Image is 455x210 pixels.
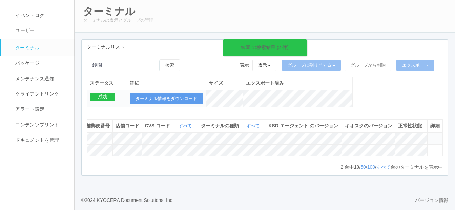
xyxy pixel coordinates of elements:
[1,23,80,38] a: ユーザー
[160,59,180,71] button: 検索
[14,137,59,143] span: ドキュメントを管理
[1,71,80,86] a: メンテナンス通知
[1,132,80,148] a: ドキュメントを管理
[367,164,375,170] a: 100
[1,86,80,102] a: クライアントリンク
[130,80,203,87] div: 詳細
[14,91,59,97] span: クライアントリンク
[354,164,359,170] span: 10
[240,62,249,69] span: 表示
[415,197,448,204] a: バージョン情報
[116,123,139,128] span: 店舗コード
[14,76,54,81] span: メンテナンス通知
[245,123,263,129] button: すべて
[81,197,174,203] span: © 2024 KYOCERA Document Solutions, Inc.
[14,60,40,66] span: パッケージ
[246,123,261,128] a: すべて
[1,117,80,132] a: コンテンツプリント
[376,164,391,170] a: すべて
[345,60,391,71] button: グループから削除
[282,60,341,71] button: グループに割り当てる
[241,44,289,51] div: 綾園 の検索結果 (2 件)
[130,93,203,104] button: ターミナル情報をダウンロード
[81,123,110,128] span: 店舗郵便番号
[209,80,240,87] div: サイズ
[201,122,241,129] span: ターミナルの種類
[1,39,80,56] a: ターミナル
[14,45,40,50] span: ターミナル
[14,122,59,127] span: コンテンツプリント
[246,80,350,87] div: エクスポート済み
[90,93,115,101] div: 成功
[398,123,422,128] span: 正常性状態
[179,123,193,128] a: すべて
[14,13,44,18] span: イベントログ
[1,8,80,23] a: イベントログ
[340,164,345,170] span: 2
[1,102,80,117] a: アラート設定
[345,123,392,128] span: キオスクのバージョン
[430,122,440,129] div: 詳細
[360,164,366,170] a: 50
[82,40,448,54] div: ターミナルリスト
[83,17,447,24] p: ターミナルの表示とグループの管理
[83,6,447,17] h2: ターミナル
[252,60,277,71] button: 表示
[14,28,35,33] span: ユーザー
[1,56,80,71] a: パッケージ
[269,123,338,128] span: KSD エージェント のバージョン
[145,122,172,129] span: CVS コード
[90,80,124,87] div: ステータス
[177,123,195,129] button: すべて
[396,60,434,71] button: エクスポート
[14,106,44,112] span: アラート設定
[340,164,443,171] p: 台中 / / / 台のターミナルを表示中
